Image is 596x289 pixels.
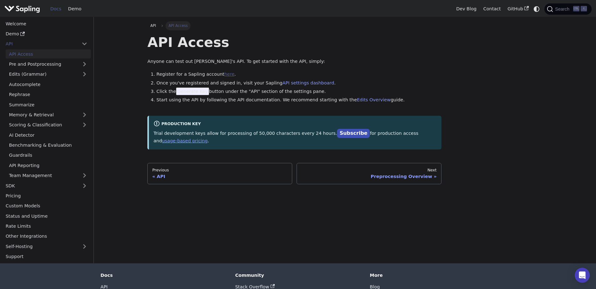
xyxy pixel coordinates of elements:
[2,191,91,200] a: Pricing
[6,80,91,89] a: Autocomplete
[357,97,391,102] a: Edits Overview
[166,21,191,30] span: API Access
[78,181,91,190] button: Expand sidebar category 'SDK'
[581,6,587,12] kbd: K
[302,174,437,179] div: Preprocessing Overview
[302,168,437,173] div: Next
[156,88,441,95] li: Click the button under the "API" section of the settings pane.
[78,39,91,48] button: Collapse sidebar category 'API'
[152,174,288,179] div: API
[575,268,590,283] div: Open Intercom Messenger
[4,4,40,13] img: Sapling.ai
[162,138,208,143] a: usage-based pricing
[235,272,361,278] div: Community
[100,272,226,278] div: Docs
[176,88,209,95] span: Generate Key
[6,70,91,79] a: Edits (Grammar)
[156,71,441,78] li: Register for a Sapling account .
[47,4,65,14] a: Docs
[2,252,91,261] a: Support
[2,39,78,48] a: API
[2,211,91,221] a: Status and Uptime
[4,4,42,13] a: Sapling.ai
[154,120,437,128] div: Production Key
[147,58,441,65] p: Anyone can test out [PERSON_NAME]'s API. To get started with the API, simply:
[370,272,496,278] div: More
[453,4,480,14] a: Dev Blog
[147,34,441,51] h1: API Access
[2,29,91,38] a: Demo
[6,151,91,160] a: Guardrails
[152,168,288,173] div: Previous
[147,163,441,184] nav: Docs pages
[553,7,573,12] span: Search
[283,80,334,85] a: API settings dashboard
[6,90,91,99] a: Rephrase
[6,161,91,170] a: API Reporting
[156,79,441,87] li: Once you've registered and signed in, visit your Sapling .
[6,110,91,119] a: Memory & Retrieval
[6,120,91,129] a: Scoring & Classification
[150,23,156,28] span: API
[2,232,91,241] a: Other Integrations
[6,60,91,69] a: Pre and Postprocessing
[6,100,91,109] a: Summarize
[6,49,91,58] a: API Access
[2,242,91,251] a: Self-Hosting
[2,181,78,190] a: SDK
[147,21,441,30] nav: Breadcrumbs
[2,19,91,28] a: Welcome
[544,3,591,15] button: Search (Ctrl+K)
[224,72,234,77] a: here
[65,4,85,14] a: Demo
[504,4,532,14] a: GitHub
[2,201,91,210] a: Custom Models
[480,4,504,14] a: Contact
[154,129,437,145] p: Trial development keys allow for processing of 50,000 characters every 24 hours. for production a...
[6,130,91,139] a: AI Detector
[532,4,541,13] button: Switch between dark and light mode (currently system mode)
[147,163,292,184] a: PreviousAPI
[6,171,91,180] a: Team Management
[297,163,441,184] a: NextPreprocessing Overview
[337,129,370,138] a: Subscribe
[6,141,91,150] a: Benchmarking & Evaluation
[2,222,91,231] a: Rate Limits
[156,96,441,104] li: Start using the API by following the API documentation. We recommend starting with the guide.
[147,21,159,30] a: API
